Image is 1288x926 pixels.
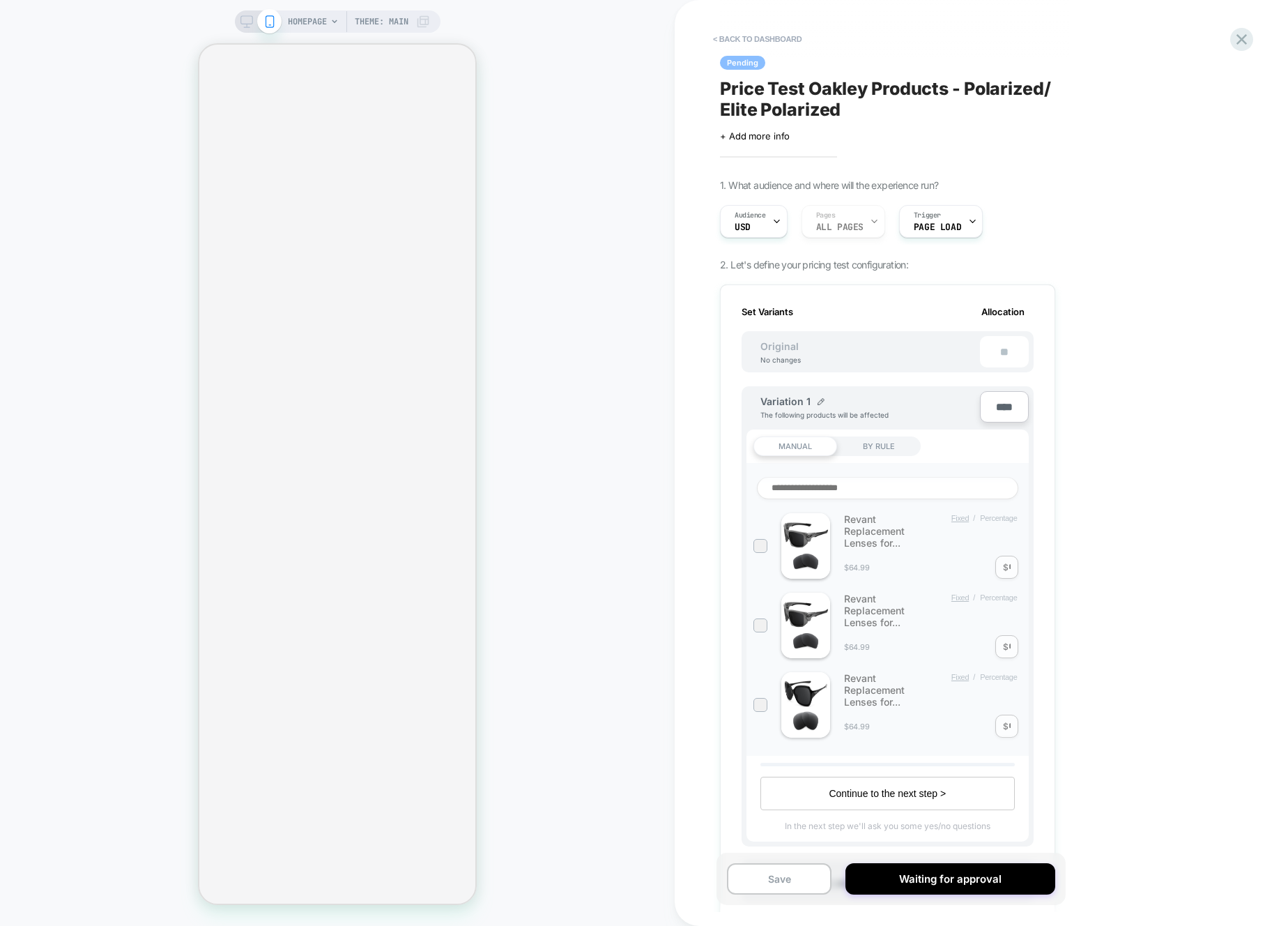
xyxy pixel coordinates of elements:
div: MANUAL [753,437,837,456]
span: Pending [720,56,765,70]
img: Revant Replacement Lenses for Oakley Overtime OO9167 [781,672,830,738]
span: Page Load [914,222,961,232]
div: No changes [746,356,815,364]
button: Save [727,863,831,895]
span: USD [735,222,751,232]
img: Revant Replacement Lenses for Oakley Scalpel OO9095 [781,513,830,579]
span: + Add more info [720,130,790,142]
img: Revant Replacement Lenses for Oakley Scalpel (Low Bridge Fit) OO9134 [781,593,830,658]
span: HOMEPAGE [288,10,327,33]
div: BY RULE [837,437,921,456]
span: Allocation [981,306,1025,317]
button: Continue to the next step > [760,777,1015,810]
span: Audience [735,211,766,220]
span: 2. Let's define your pricing test configuration: [720,259,908,271]
button: Waiting for approval [845,863,1055,895]
span: The following products will be affected [760,411,889,419]
img: edit [818,398,825,405]
span: 1. What audience and where will the experience run? [720,179,938,191]
button: < back to dashboard [706,28,808,50]
span: In the next step we'll ask you some yes/no questions [785,821,990,835]
span: Price Test Oakley Products - Polarized/ Elite Polarized [720,78,1055,120]
span: Original [746,340,813,352]
span: Theme: MAIN [355,10,408,33]
span: Variation 1 [760,395,811,407]
span: Trigger [914,211,941,220]
span: Set Variants [742,306,793,317]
